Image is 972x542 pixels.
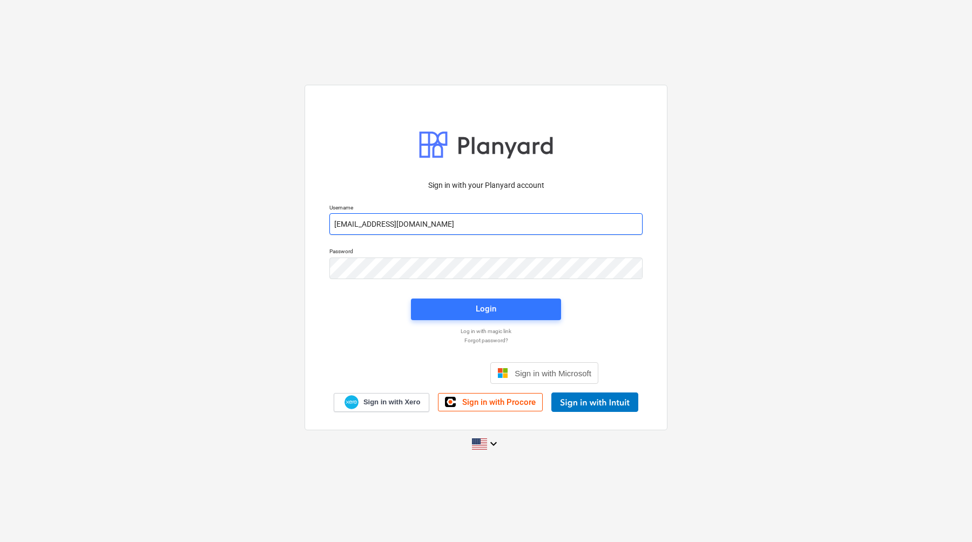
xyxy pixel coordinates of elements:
iframe: Sign in with Google Button [368,361,487,385]
a: Forgot password? [324,337,648,344]
p: Username [329,204,643,213]
p: Password [329,248,643,257]
input: Username [329,213,643,235]
i: keyboard_arrow_down [487,437,500,450]
span: Sign in with Microsoft [515,369,591,378]
p: Sign in with your Planyard account [329,180,643,191]
div: Login [476,302,496,316]
button: Login [411,299,561,320]
a: Log in with magic link [324,328,648,335]
a: Sign in with Xero [334,393,430,412]
a: Sign in with Procore [438,393,543,411]
img: Xero logo [345,395,359,410]
img: Microsoft logo [497,368,508,378]
span: Sign in with Procore [462,397,536,407]
span: Sign in with Xero [363,397,420,407]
